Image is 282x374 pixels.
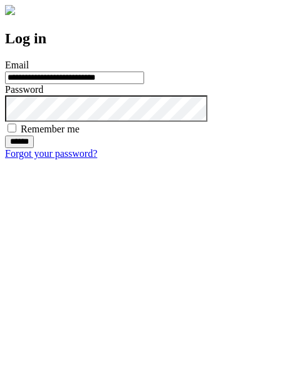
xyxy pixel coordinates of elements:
label: Password [5,84,43,95]
label: Email [5,60,29,70]
a: Forgot your password? [5,148,97,159]
img: logo-4e3dc11c47720685a147b03b5a06dd966a58ff35d612b21f08c02c0306f2b779.png [5,5,15,15]
label: Remember me [21,124,80,134]
h2: Log in [5,30,277,47]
